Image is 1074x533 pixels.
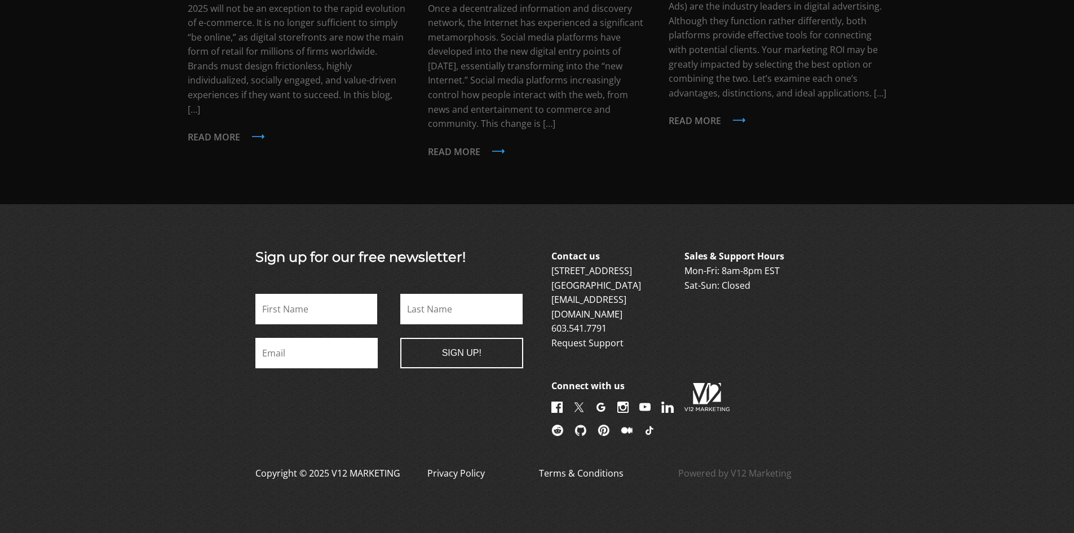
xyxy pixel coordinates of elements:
[539,466,624,494] a: Terms & Conditions
[188,130,406,145] p: Read more
[428,2,646,131] p: Once a decentralized information and discovery network, the Internet has experienced a significan...
[684,249,816,293] p: Mon-Fri: 8am-8pm EST Sat-Sun: Closed
[661,402,674,413] img: LinkedIn
[255,294,378,324] input: First Name
[573,402,585,413] img: X
[551,322,607,334] a: 603.541.7791
[255,249,523,266] h3: Sign up for our free newsletter!
[551,337,624,349] a: Request Support
[427,466,485,494] a: Privacy Policy
[684,250,784,262] b: Sales & Support Hours
[684,379,730,415] img: V12FOOTER.png
[400,338,523,368] input: Sign Up!
[255,338,378,368] input: Email
[1018,479,1074,533] iframe: Chat Widget
[188,2,406,117] p: 2025 will not be an exception to the rapid evolution of e-commerce. It is no longer sufficient to...
[551,402,563,413] img: Facebook
[551,265,641,292] a: [STREET_ADDRESS][GEOGRAPHIC_DATA]
[574,425,587,436] img: Github
[669,114,887,129] p: Read more
[644,425,655,436] img: TikTok
[621,425,633,436] img: Medium
[428,145,646,160] p: Read more
[551,250,600,262] b: Contact us
[551,425,564,436] img: Reddit
[598,425,610,436] img: Pinterest
[551,293,626,320] a: [EMAIL_ADDRESS][DOMAIN_NAME]
[595,402,607,413] img: Google+
[617,402,629,413] img: Instagram
[400,294,523,324] input: Last Name
[255,466,400,494] p: Copyright © 2025 V12 MARKETING
[639,402,651,413] img: YouTube
[678,466,792,494] a: Powered by V12 Marketing
[551,380,625,392] b: Connect with us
